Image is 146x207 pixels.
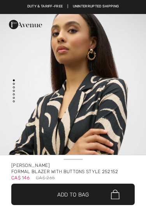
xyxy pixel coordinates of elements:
button: Add to Bag [11,184,135,205]
img: 1ère Avenue [9,20,42,29]
span: Add to Bag [57,190,89,198]
div: [PERSON_NAME] [11,162,135,168]
a: 1ère Avenue [9,21,42,28]
div: Formal Blazer With Buttons Style 252152 [11,168,135,175]
img: Bag.svg [111,189,120,200]
span: CA$ 265 [36,175,55,181]
span: CA$ 146 [11,172,30,181]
